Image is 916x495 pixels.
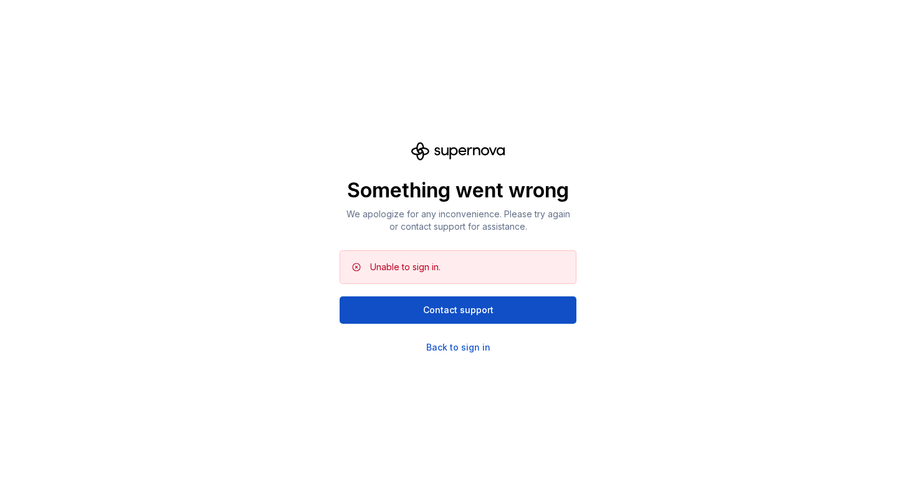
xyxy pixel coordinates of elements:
div: Unable to sign in. [370,261,441,273]
button: Contact support [340,296,576,324]
span: Contact support [423,304,494,316]
a: Back to sign in [426,341,490,354]
p: We apologize for any inconvenience. Please try again or contact support for assistance. [340,208,576,233]
p: Something went wrong [340,178,576,203]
